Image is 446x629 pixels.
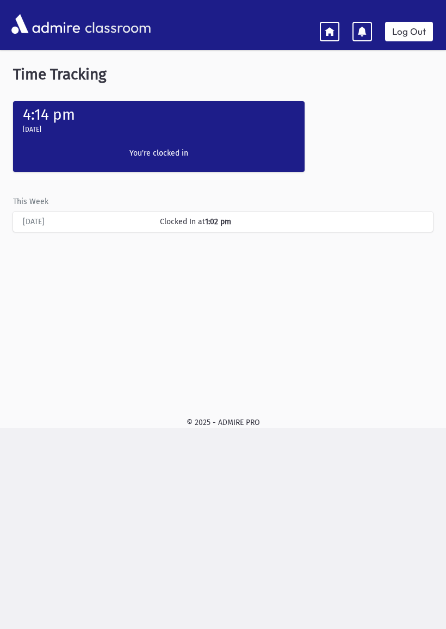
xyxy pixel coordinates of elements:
b: 1:02 pm [205,217,231,226]
label: [DATE] [23,125,41,134]
span: classroom [83,10,151,39]
div: Clocked In at [154,216,429,227]
label: You're clocked in [94,147,224,159]
a: Log Out [385,22,433,41]
div: [DATE] [17,216,154,227]
label: 4:14 pm [23,106,75,124]
div: © 2025 - ADMIRE PRO [9,417,437,428]
img: AdmirePro [9,11,83,36]
label: This Week [13,196,48,207]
